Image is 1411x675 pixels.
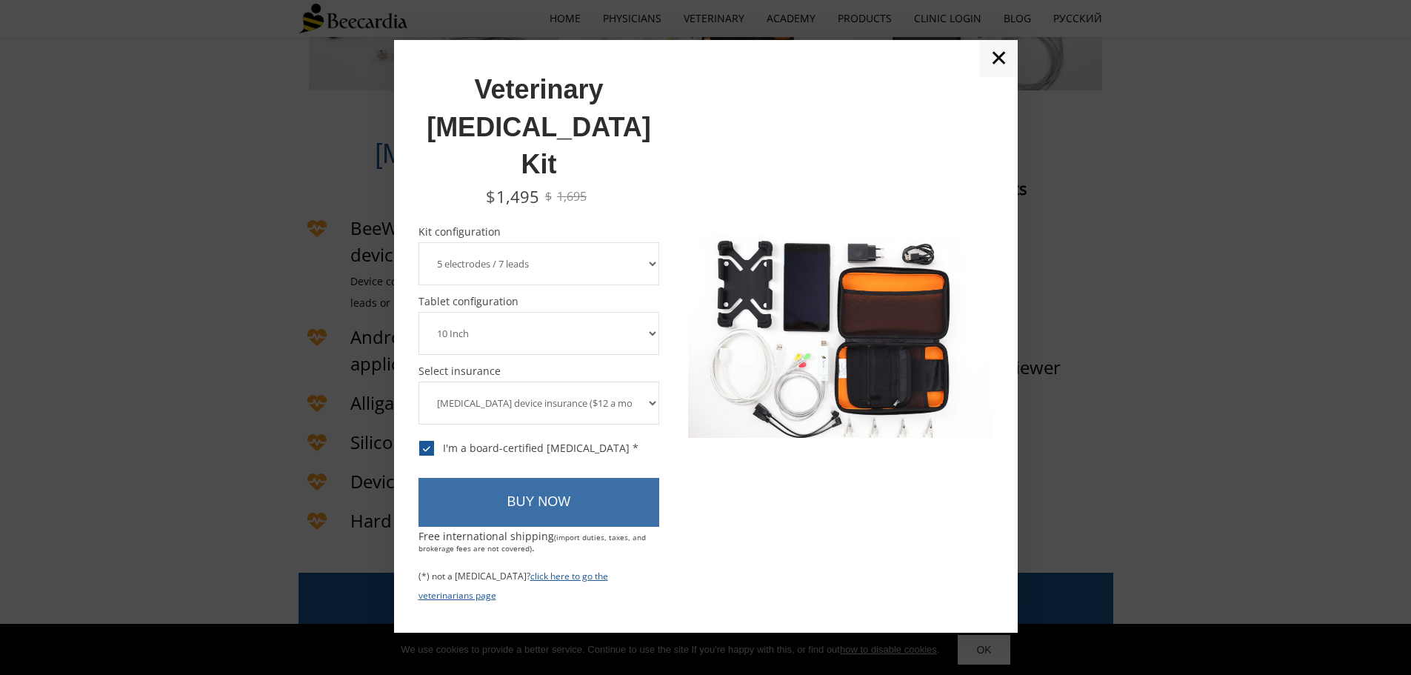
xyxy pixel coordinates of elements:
[418,312,660,355] select: Tablet configuration
[418,296,660,307] span: Tablet configuration
[418,532,646,553] span: (import duties, taxes, and brokerage fees are not covered)
[496,185,539,207] span: 1,495
[486,185,496,207] span: $
[418,529,646,554] span: Free international shipping .
[419,442,638,455] div: I'm a board-certified [MEDICAL_DATA] *
[545,188,552,205] span: $
[427,74,651,179] span: Veterinary [MEDICAL_DATA] Kit
[980,40,1018,77] a: ✕
[418,242,660,285] select: Kit configuration
[418,366,660,376] span: Select insurance
[418,478,660,527] a: BUY NOW
[418,227,660,237] span: Kit configuration
[557,188,587,205] span: 1,695
[418,570,530,582] span: (*) not a [MEDICAL_DATA]?
[418,382,660,425] select: Select insurance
